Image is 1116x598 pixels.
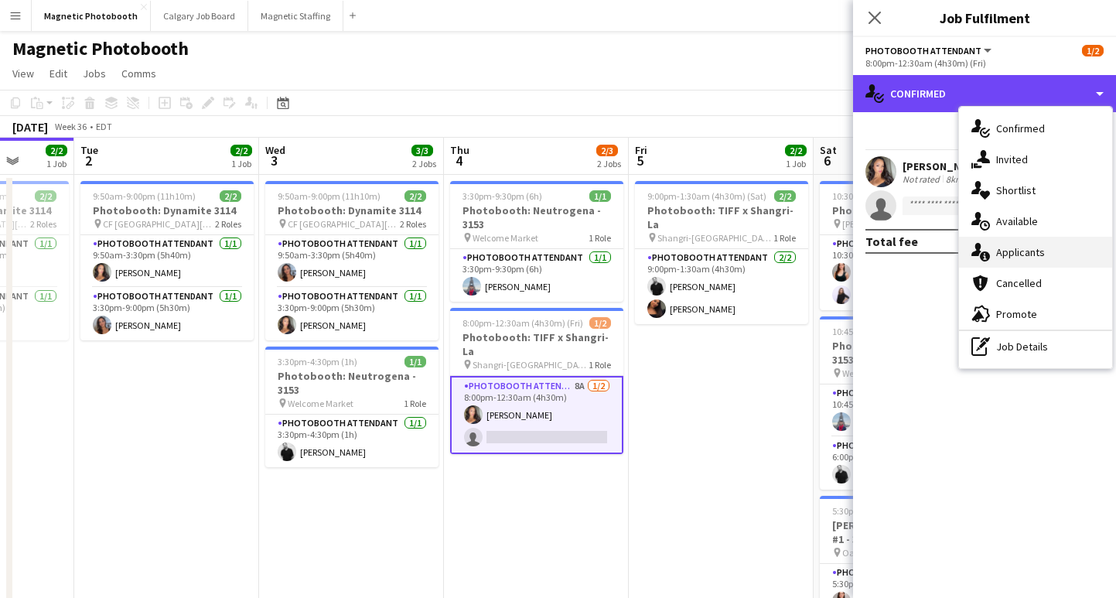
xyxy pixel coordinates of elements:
[77,63,112,84] a: Jobs
[450,181,623,302] app-job-card: 3:30pm-9:30pm (6h)1/1Photobooth: Neutrogena - 3153 Welcome Market1 RolePhotobooth Attendant1/13:3...
[959,206,1112,237] div: Available
[959,299,1112,330] div: Promote
[820,384,993,437] app-card-role: Photobooth Attendant1/110:45am-6:00pm (7h15m)[PERSON_NAME]
[959,237,1112,268] div: Applicants
[589,317,611,329] span: 1/2
[80,235,254,288] app-card-role: Photobooth Attendant1/19:50am-3:30pm (5h40m)[PERSON_NAME]
[842,367,908,379] span: Welcome Market
[220,190,241,202] span: 2/2
[657,232,773,244] span: Shangri-[GEOGRAPHIC_DATA]
[820,339,993,367] h3: Photobooth: Neutrogena - 3153
[589,359,611,371] span: 1 Role
[596,145,618,156] span: 2/3
[820,316,993,490] div: 10:45am-7:00pm (8h15m)2/2Photobooth: Neutrogena - 3153 Welcome Market2 RolesPhotobooth Attendant1...
[80,203,254,217] h3: Photobooth: Dynamite 3114
[1082,45,1104,56] span: 1/2
[959,268,1112,299] div: Cancelled
[853,75,1116,112] div: Confirmed
[450,249,623,302] app-card-role: Photobooth Attendant1/13:30pm-9:30pm (6h)[PERSON_NAME]
[865,45,981,56] span: Photobooth Attendant
[230,145,252,156] span: 2/2
[589,190,611,202] span: 1/1
[46,145,67,156] span: 2/2
[265,181,439,340] app-job-card: 9:50am-9:00pm (11h10m)2/2Photobooth: Dynamite 3114 CF [GEOGRAPHIC_DATA][PERSON_NAME]2 RolesPhotob...
[30,218,56,230] span: 2 Roles
[265,203,439,217] h3: Photobooth: Dynamite 3114
[832,190,917,202] span: 10:30am-2:30pm (4h)
[265,143,285,157] span: Wed
[959,144,1112,175] div: Invited
[820,235,993,310] app-card-role: Photobooth Attendant2/210:30am-2:30pm (4h)[PERSON_NAME][PERSON_NAME]
[865,57,1104,69] div: 8:00pm-12:30am (4h30m) (Fri)
[817,152,837,169] span: 6
[32,1,151,31] button: Magnetic Photobooth
[473,359,589,371] span: Shangri-[GEOGRAPHIC_DATA]
[865,234,918,249] div: Total fee
[473,232,538,244] span: Welcome Market
[43,63,73,84] a: Edit
[820,518,993,546] h3: [PERSON_NAME] Bar Mitzvah #1 - 3054
[231,158,251,169] div: 1 Job
[265,288,439,340] app-card-role: Photobooth Attendant1/13:30pm-9:00pm (5h30m)[PERSON_NAME]
[12,37,189,60] h1: Magnetic Photobooth
[35,190,56,202] span: 2/2
[450,203,623,231] h3: Photobooth: Neutrogena - 3153
[121,67,156,80] span: Comms
[288,398,353,409] span: Welcome Market
[865,45,994,56] button: Photobooth Attendant
[647,190,766,202] span: 9:00pm-1:30am (4h30m) (Sat)
[93,190,196,202] span: 9:50am-9:00pm (11h10m)
[6,63,40,84] a: View
[820,143,837,157] span: Sat
[49,67,67,80] span: Edit
[820,437,993,490] app-card-role: Photobooth Attendant1/16:00pm-7:00pm (1h)[PERSON_NAME]
[450,376,623,454] app-card-role: Photobooth Attendant8A1/28:00pm-12:30am (4h30m)[PERSON_NAME]
[265,347,439,467] app-job-card: 3:30pm-4:30pm (1h)1/1Photobooth: Neutrogena - 3153 Welcome Market1 RolePhotobooth Attendant1/13:3...
[265,415,439,467] app-card-role: Photobooth Attendant1/13:30pm-4:30pm (1h)[PERSON_NAME]
[959,175,1112,206] div: Shortlist
[12,67,34,80] span: View
[635,203,808,231] h3: Photobooth: TIFF x Shangri-La
[404,356,426,367] span: 1/1
[943,173,966,185] div: 8km
[46,158,67,169] div: 1 Job
[151,1,248,31] button: Calgary Job Board
[248,1,343,31] button: Magnetic Staffing
[115,63,162,84] a: Comms
[959,113,1112,144] div: Confirmed
[462,317,583,329] span: 8:00pm-12:30am (4h30m) (Fri)
[450,308,623,454] app-job-card: 8:00pm-12:30am (4h30m) (Fri)1/2Photobooth: TIFF x Shangri-La Shangri-[GEOGRAPHIC_DATA]1 RolePhoto...
[448,152,469,169] span: 4
[635,249,808,324] app-card-role: Photobooth Attendant2/29:00pm-1:30am (4h30m)[PERSON_NAME][PERSON_NAME]
[635,143,647,157] span: Fri
[80,288,254,340] app-card-role: Photobooth Attendant1/13:30pm-9:00pm (5h30m)[PERSON_NAME]
[96,121,112,132] div: EDT
[773,232,796,244] span: 1 Role
[288,218,400,230] span: CF [GEOGRAPHIC_DATA][PERSON_NAME]
[903,173,943,185] div: Not rated
[633,152,647,169] span: 5
[589,232,611,244] span: 1 Role
[278,190,381,202] span: 9:50am-9:00pm (11h10m)
[278,356,357,367] span: 3:30pm-4:30pm (1h)
[103,218,215,230] span: CF [GEOGRAPHIC_DATA][PERSON_NAME]
[400,218,426,230] span: 2 Roles
[959,331,1112,362] div: Job Details
[820,181,993,310] app-job-card: 10:30am-2:30pm (4h)2/2Photobooth: Baptism 3090 [PERSON_NAME]1 RolePhotobooth Attendant2/210:30am-...
[786,158,806,169] div: 1 Job
[853,8,1116,28] h3: Job Fulfilment
[635,181,808,324] app-job-card: 9:00pm-1:30am (4h30m) (Sat)2/2Photobooth: TIFF x Shangri-La Shangri-[GEOGRAPHIC_DATA]1 RolePhotob...
[265,235,439,288] app-card-role: Photobooth Attendant1/19:50am-3:30pm (5h40m)[PERSON_NAME]
[83,67,106,80] span: Jobs
[450,330,623,358] h3: Photobooth: TIFF x Shangri-La
[78,152,98,169] span: 2
[832,505,916,517] span: 5:30pm-11:30pm (6h)
[215,218,241,230] span: 2 Roles
[774,190,796,202] span: 2/2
